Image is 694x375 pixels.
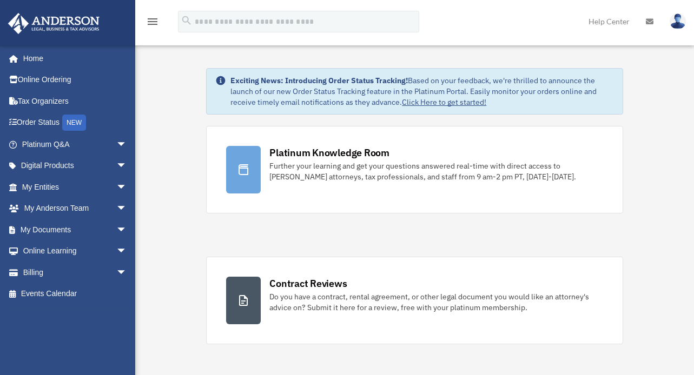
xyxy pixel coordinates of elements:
span: arrow_drop_down [116,155,138,177]
a: Order StatusNEW [8,112,143,134]
span: arrow_drop_down [116,219,138,241]
div: NEW [62,115,86,131]
span: arrow_drop_down [116,240,138,263]
a: Billingarrow_drop_down [8,262,143,283]
strong: Exciting News: Introducing Order Status Tracking! [230,76,408,85]
div: Do you have a contract, rental agreement, or other legal document you would like an attorney's ad... [269,291,603,313]
div: Based on your feedback, we're thrilled to announce the launch of our new Order Status Tracking fe... [230,75,613,108]
i: menu [146,15,159,28]
i: search [181,15,193,26]
span: arrow_drop_down [116,198,138,220]
a: Tax Organizers [8,90,143,112]
a: My Entitiesarrow_drop_down [8,176,143,198]
a: Platinum Q&Aarrow_drop_down [8,133,143,155]
a: My Documentsarrow_drop_down [8,219,143,240]
a: Home [8,48,138,69]
img: User Pic [670,14,686,29]
div: Further your learning and get your questions answered real-time with direct access to [PERSON_NAM... [269,160,603,182]
a: Events Calendar [8,283,143,305]
a: My Anderson Teamarrow_drop_down [8,198,143,219]
div: Contract Reviews [269,277,347,290]
span: arrow_drop_down [116,133,138,156]
a: Online Ordering [8,69,143,91]
a: Contract Reviews Do you have a contract, rental agreement, or other legal document you would like... [206,257,623,344]
div: Platinum Knowledge Room [269,146,389,159]
span: arrow_drop_down [116,262,138,284]
a: Online Learningarrow_drop_down [8,240,143,262]
img: Anderson Advisors Platinum Portal [5,13,103,34]
a: Digital Productsarrow_drop_down [8,155,143,177]
a: Click Here to get started! [402,97,486,107]
a: Platinum Knowledge Room Further your learning and get your questions answered real-time with dire... [206,126,623,213]
a: menu [146,19,159,28]
span: arrow_drop_down [116,176,138,198]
